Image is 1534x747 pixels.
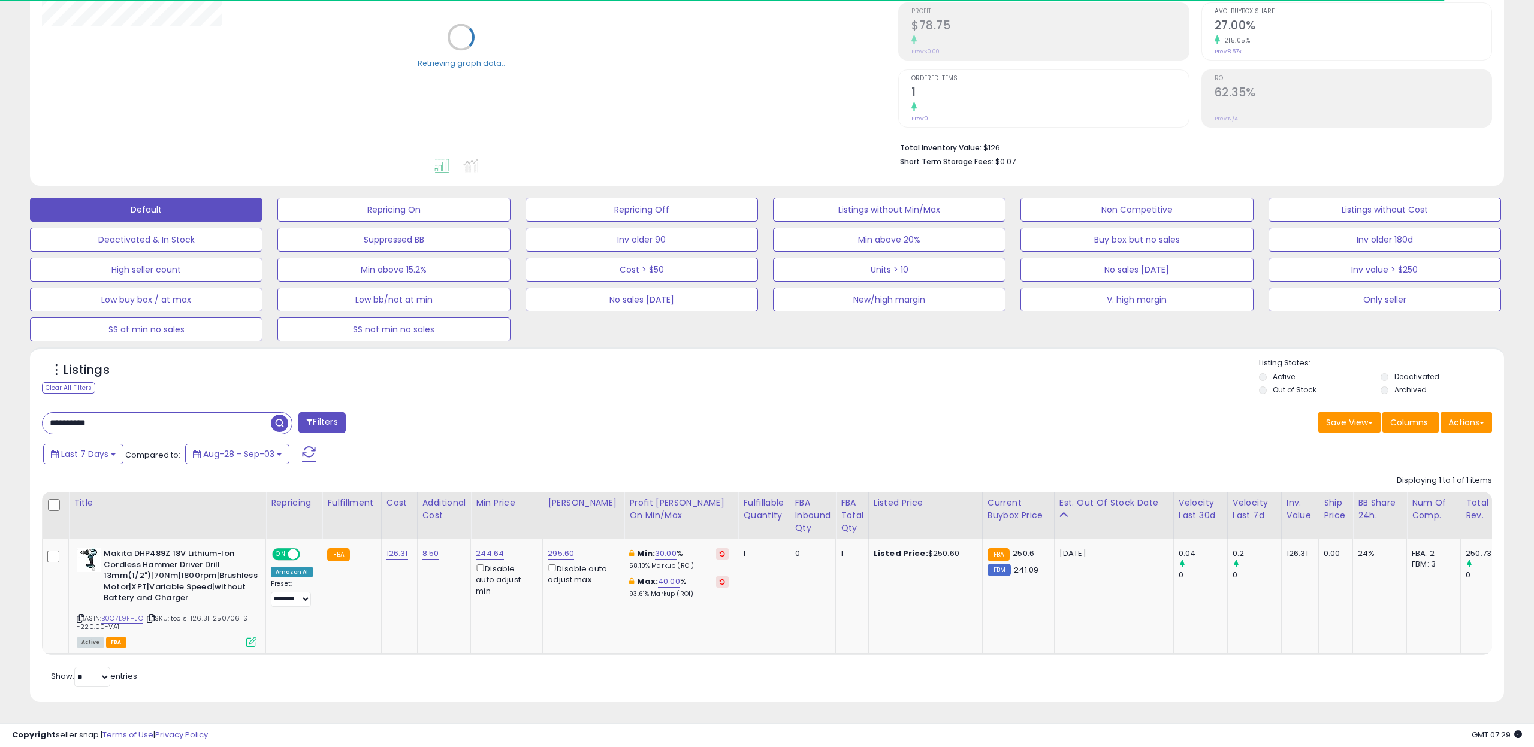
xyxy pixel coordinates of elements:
[30,198,262,222] button: Default
[637,548,655,559] b: Min:
[30,288,262,311] button: Low buy box / at max
[1233,570,1281,580] div: 0
[1394,371,1439,382] label: Deactivated
[1179,570,1227,580] div: 0
[1220,36,1251,45] small: 215.05%
[77,548,101,572] img: 41uf1srRRGL._SL40_.jpg
[773,228,1005,252] button: Min above 20%
[1269,258,1501,282] button: Inv value > $250
[1179,548,1227,559] div: 0.04
[1233,548,1281,559] div: 0.2
[104,548,249,607] b: Makita DHP489Z 18V Lithium-Ion Cordless Hammer Driver Drill 13mm(1/2")|70Nm|1800rpm|Brushless Mot...
[102,729,153,740] a: Terms of Use
[655,548,677,560] a: 30.00
[988,564,1011,576] small: FBM
[1466,570,1514,580] div: 0
[1472,729,1522,740] span: 2025-09-11 07:29 GMT
[30,258,262,282] button: High seller count
[1324,548,1343,559] div: 0.00
[743,548,780,559] div: 1
[273,549,288,560] span: ON
[77,613,252,631] span: | SKU: tools-126.31-250706-S--220.00-VA1
[271,497,317,509] div: Repricing
[629,576,729,598] div: %
[1269,288,1501,311] button: Only seller
[911,48,940,55] small: Prev: $0.00
[1287,497,1313,522] div: Inv. value
[526,198,758,222] button: Repricing Off
[624,492,738,539] th: The percentage added to the cost of goods (COGS) that forms the calculator for Min & Max prices.
[1014,564,1038,576] span: 241.09
[1412,559,1451,570] div: FBM: 3
[911,115,928,122] small: Prev: 0
[1287,548,1309,559] div: 126.31
[125,449,180,461] span: Compared to:
[773,258,1005,282] button: Units > 10
[1020,288,1253,311] button: V. high margin
[1318,412,1381,433] button: Save View
[1215,75,1491,82] span: ROI
[1215,115,1238,122] small: Prev: N/A
[773,288,1005,311] button: New/high margin
[1013,548,1034,559] span: 250.6
[327,497,376,509] div: Fulfillment
[1215,48,1242,55] small: Prev: 8.57%
[1269,198,1501,222] button: Listings without Cost
[1412,548,1451,559] div: FBA: 2
[526,228,758,252] button: Inv older 90
[12,730,208,741] div: seller snap | |
[277,317,510,341] button: SS not min no sales
[1179,497,1222,522] div: Velocity Last 30d
[911,19,1188,35] h2: $78.75
[1358,497,1402,522] div: BB Share 24h.
[795,548,827,559] div: 0
[1397,475,1492,486] div: Displaying 1 to 1 of 1 items
[874,548,928,559] b: Listed Price:
[1020,198,1253,222] button: Non Competitive
[1394,385,1427,395] label: Archived
[1059,497,1168,509] div: Est. Out Of Stock Date
[101,613,143,624] a: B0C7L9FHJC
[548,562,615,585] div: Disable auto adjust max
[1390,416,1428,428] span: Columns
[476,548,504,560] a: 244.64
[1215,8,1491,15] span: Avg. Buybox Share
[271,567,313,577] div: Amazon AI
[911,75,1188,82] span: Ordered Items
[841,548,859,559] div: 1
[30,317,262,341] button: SS at min no sales
[900,143,982,153] b: Total Inventory Value:
[386,548,408,560] a: 126.31
[911,8,1188,15] span: Profit
[1233,497,1276,522] div: Velocity Last 7d
[526,258,758,282] button: Cost > $50
[874,548,973,559] div: $250.60
[298,549,318,560] span: OFF
[1215,19,1491,35] h2: 27.00%
[1020,258,1253,282] button: No sales [DATE]
[900,156,994,167] b: Short Term Storage Fees:
[1259,358,1504,369] p: Listing States:
[155,729,208,740] a: Privacy Policy
[629,548,729,570] div: %
[74,497,261,509] div: Title
[1441,412,1492,433] button: Actions
[1020,228,1253,252] button: Buy box but no sales
[422,548,439,560] a: 8.50
[277,288,510,311] button: Low bb/not at min
[476,562,533,597] div: Disable auto adjust min
[900,140,1483,154] li: $126
[203,448,274,460] span: Aug-28 - Sep-03
[1412,497,1456,522] div: Num of Comp.
[77,637,104,648] span: All listings currently available for purchase on Amazon
[988,548,1010,561] small: FBA
[422,497,466,522] div: Additional Cost
[64,362,110,379] h5: Listings
[526,288,758,311] button: No sales [DATE]
[658,576,680,588] a: 40.00
[773,198,1005,222] button: Listings without Min/Max
[30,228,262,252] button: Deactivated & In Stock
[42,382,95,394] div: Clear All Filters
[298,412,345,433] button: Filters
[1466,497,1509,522] div: Total Rev.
